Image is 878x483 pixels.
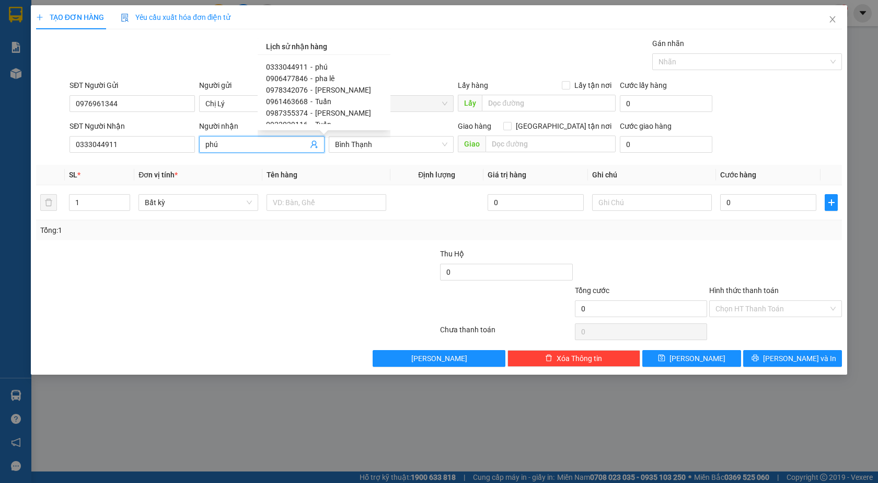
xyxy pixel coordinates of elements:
span: Giao [458,136,486,152]
input: Dọc đường [482,95,616,111]
input: Cước giao hàng [620,136,713,153]
div: lành [100,21,184,34]
span: 0987355374 [266,109,308,117]
button: delete [40,194,57,211]
div: Tổng: 1 [40,224,339,236]
div: SĐT Người Gửi [70,80,195,91]
span: Nhận: [100,10,125,21]
button: printer[PERSON_NAME] và In [743,350,842,367]
span: plus [825,198,837,207]
span: TẠO ĐƠN HÀNG [36,13,104,21]
span: KBang [335,96,448,111]
button: Close [818,5,847,35]
input: VD: Bàn, Ghế [267,194,386,211]
span: Tuấn [315,97,331,106]
span: 0906477846 [266,74,308,83]
span: 0978342076 [266,86,308,94]
span: - [310,74,313,83]
span: 0333044911 [266,63,308,71]
input: Cước lấy hàng [620,95,713,112]
label: Hình thức thanh toán [709,286,779,295]
span: - [310,63,313,71]
input: Ghi Chú [592,194,712,211]
span: Cước hàng [720,171,756,179]
label: Cước giao hàng [620,122,672,130]
span: save [658,354,665,363]
div: Người nhận [199,120,325,132]
span: Giá trị hàng [488,171,526,179]
span: delete [545,354,552,363]
span: - [310,97,313,106]
span: [PERSON_NAME] [411,353,467,364]
span: close [828,15,837,24]
span: [PERSON_NAME] [315,109,371,117]
span: user-add [310,140,318,149]
span: Tuấn [315,120,331,129]
div: 0981324145 [9,21,93,36]
span: [PERSON_NAME] và In [763,353,836,364]
span: [PERSON_NAME] [315,86,371,94]
span: Tên hàng [267,171,297,179]
span: - [310,120,313,129]
button: [PERSON_NAME] [373,350,505,367]
label: Cước lấy hàng [620,81,667,89]
div: 40.000 [8,55,94,68]
img: icon [121,14,129,22]
span: 0922029116 [266,120,308,129]
span: SL [69,171,77,179]
span: plus [36,14,43,21]
div: Bình Thạnh [100,9,184,21]
input: Dọc đường [486,136,616,152]
span: Lấy [458,95,482,111]
span: 0961463668 [266,97,308,106]
div: Lịch sử nhận hàng [258,38,390,55]
span: Định lượng [418,171,455,179]
div: VP gửi [329,80,454,91]
button: save[PERSON_NAME] [642,350,741,367]
span: [GEOGRAPHIC_DATA] tận nơi [512,120,616,132]
span: Gửi: [9,10,25,21]
span: CR : [8,56,24,67]
span: [PERSON_NAME] [669,353,725,364]
span: Bình Thạnh [335,137,448,152]
div: 0904910674 [100,34,184,49]
span: printer [752,354,759,363]
div: KBang [9,9,93,21]
span: - [310,109,313,117]
div: Người gửi [199,80,325,91]
span: Đơn vị tính [138,171,178,179]
span: Lấy hàng [458,81,488,89]
span: Thu Hộ [440,250,464,258]
span: Giao hàng [458,122,491,130]
span: pha lê [315,74,334,83]
button: plus [825,194,838,211]
input: 0 [488,194,584,211]
span: Yêu cầu xuất hóa đơn điện tử [121,13,231,21]
span: SL [89,73,103,87]
span: Xóa Thông tin [557,353,602,364]
th: Ghi chú [588,165,716,185]
div: Chưa thanh toán [439,324,574,342]
span: Bất kỳ [145,195,252,210]
div: Tên hàng: 1 th ( : 1 ) [9,74,184,87]
span: Lấy tận nơi [570,80,616,91]
span: Tổng cước [575,286,609,295]
span: phú [315,63,328,71]
span: - [310,86,313,94]
button: deleteXóa Thông tin [507,350,640,367]
label: Gán nhãn [652,39,684,48]
div: SĐT Người Nhận [70,120,195,132]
